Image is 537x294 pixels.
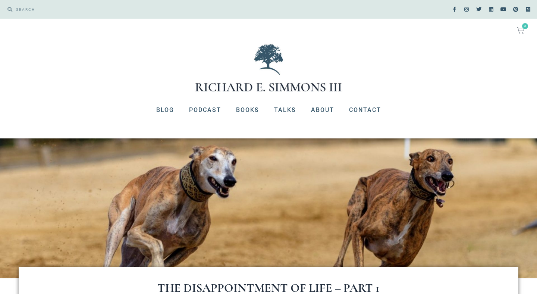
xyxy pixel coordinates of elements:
a: Books [229,100,267,120]
span: 0 [522,23,528,29]
a: Talks [267,100,304,120]
a: Blog [149,100,182,120]
input: SEARCH [12,4,265,15]
a: 0 [508,22,533,39]
h1: The Disappointment of Life – Part 1 [48,282,489,294]
a: Podcast [182,100,229,120]
a: Contact [342,100,389,120]
a: About [304,100,342,120]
